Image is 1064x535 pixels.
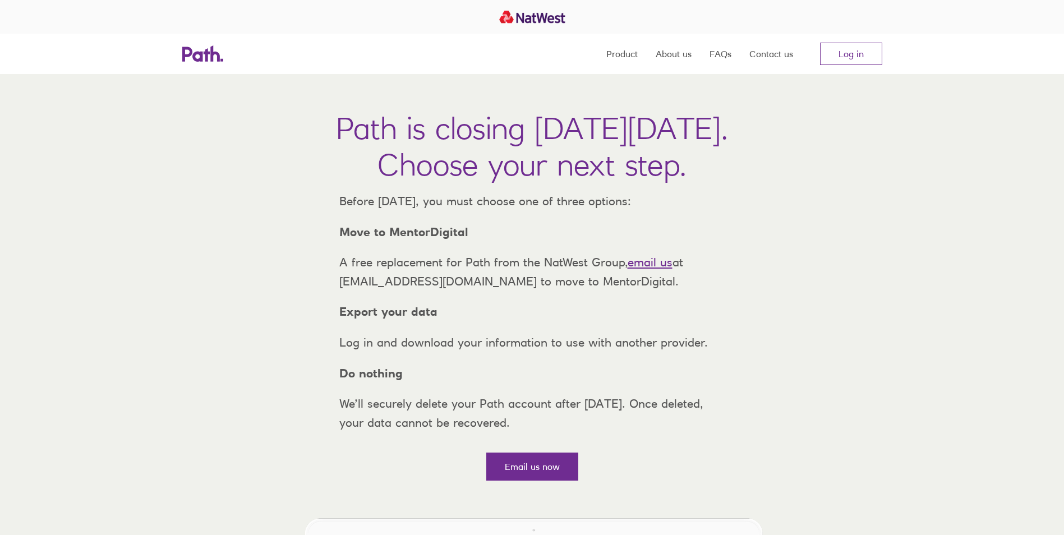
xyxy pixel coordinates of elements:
a: email us [628,255,673,269]
strong: Move to MentorDigital [339,225,468,239]
h1: Path is closing [DATE][DATE]. Choose your next step. [336,110,728,183]
p: Before [DATE], you must choose one of three options: [330,192,734,211]
a: About us [656,34,692,74]
p: A free replacement for Path from the NatWest Group, at [EMAIL_ADDRESS][DOMAIN_NAME] to move to Me... [330,253,734,290]
p: We’ll securely delete your Path account after [DATE]. Once deleted, your data cannot be recovered. [330,394,734,432]
a: Log in [820,43,882,65]
strong: Export your data [339,305,437,319]
strong: Do nothing [339,366,403,380]
p: Log in and download your information to use with another provider. [330,333,734,352]
a: FAQs [710,34,731,74]
a: Email us now [486,453,578,481]
a: Contact us [749,34,793,74]
a: Product [606,34,638,74]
